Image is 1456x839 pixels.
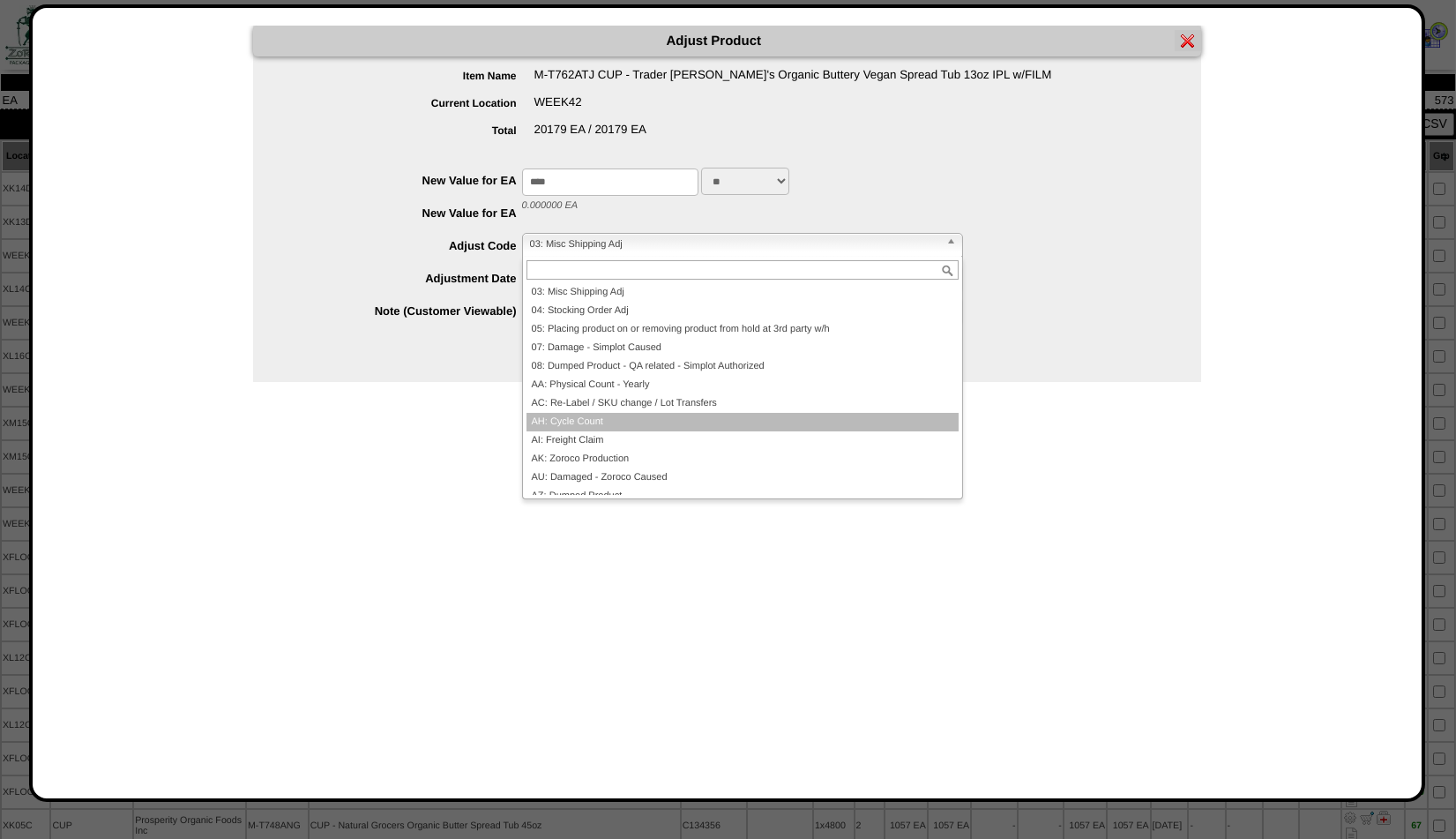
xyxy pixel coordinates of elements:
label: New Value for EA [288,174,522,187]
li: 03: Misc Shipping Adj [526,283,959,302]
div: Adjust Product [253,26,1201,56]
div: 20179 EA / 20179 EA [288,123,1201,150]
li: AU: Damaged - Zoroco Caused [526,468,959,487]
label: Adjustment Date [288,272,522,285]
div: M-T762ATJ CUP - Trader [PERSON_NAME]'s Organic Buttery Vegan Spread Tub 13oz IPL w/FILM [288,68,1201,95]
li: 05: Placing product on or removing product from hold at 3rd party w/h [526,320,959,339]
li: 08: Dumped Product - QA related - Simplot Authorized [526,357,959,376]
label: Adjust Code [288,239,522,252]
label: Note (Customer Viewable) [288,304,522,318]
img: error.gif [1181,34,1195,48]
li: AI: Freight Claim [526,431,959,450]
li: AA: Physical Count - Yearly [526,376,959,394]
label: Item Name [288,70,534,82]
li: 04: Stocking Order Adj [526,302,959,320]
div: 0.000000 EA [288,200,1201,228]
div: WEEK42 [288,95,1201,123]
li: 07: Damage - Simplot Caused [526,339,959,357]
li: AZ: Dumped Product [526,487,959,506]
li: AC: Re-Label / SKU change / Lot Transfers [526,394,959,413]
label: New Value for EA [288,206,522,220]
label: Current Location [288,97,534,109]
li: AK: Zoroco Production [526,450,959,468]
li: AH: Cycle Count [526,413,959,431]
label: Total [288,124,534,137]
span: 03: Misc Shipping Adj [530,234,939,255]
